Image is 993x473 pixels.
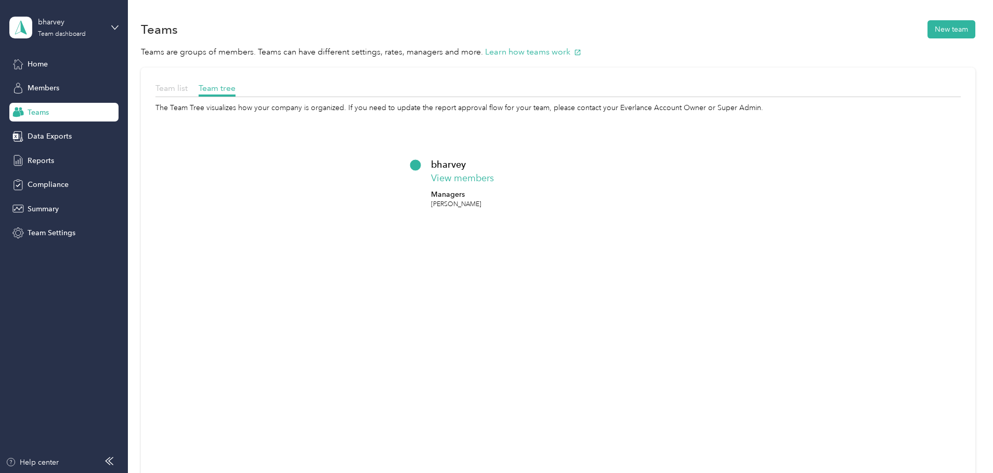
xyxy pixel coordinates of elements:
p: Teams are groups of members. Teams can have different settings, rates, managers and more. [141,46,975,59]
span: Members [28,83,59,93]
span: Data Exports [28,131,72,142]
span: Home [28,59,48,70]
div: The Team Tree visualizes how your company is organized. If you need to update the report approval... [155,102,961,113]
span: Reports [28,155,54,166]
span: Compliance [28,179,69,190]
iframe: Everlance-gr Chat Button Frame [935,415,993,473]
div: Team dashboard [38,31,86,37]
span: Team Settings [28,227,75,238]
button: Help center [6,457,59,468]
button: New team [927,20,975,38]
p: [PERSON_NAME] [431,200,481,209]
span: Teams [28,107,49,118]
span: Team list [155,83,188,93]
div: bharvey [38,17,103,28]
p: Managers [431,189,481,200]
button: View members [431,171,494,185]
p: bharvey [431,157,466,171]
h1: Teams [141,24,178,35]
button: Learn how teams work [485,46,581,59]
span: Team tree [199,83,236,93]
span: Summary [28,204,59,214]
